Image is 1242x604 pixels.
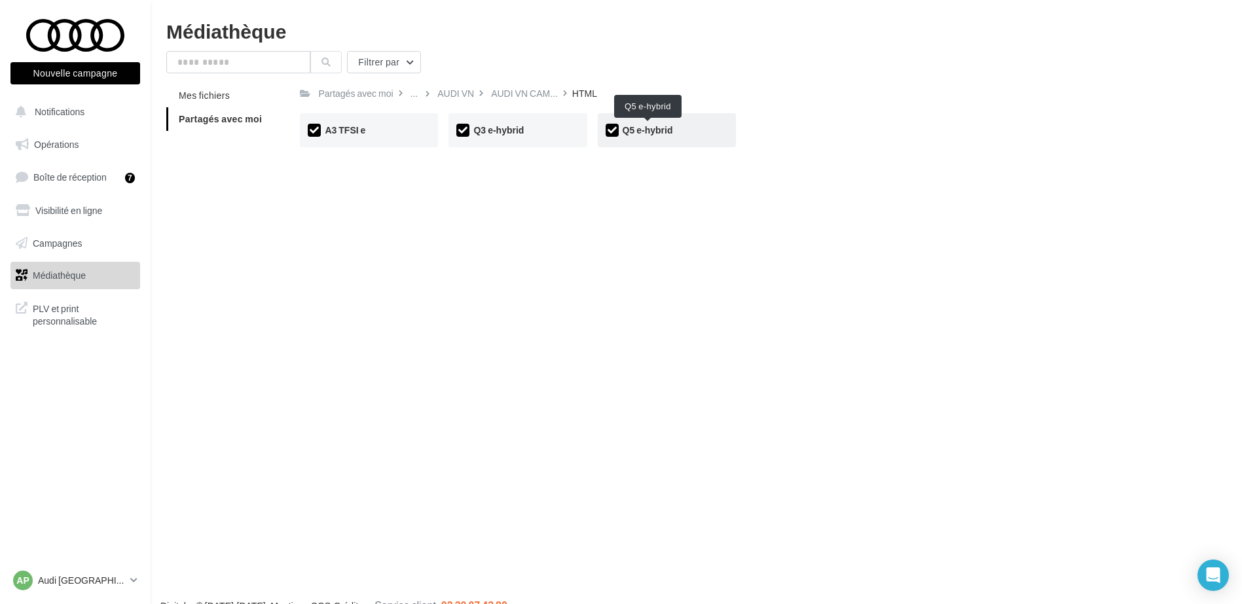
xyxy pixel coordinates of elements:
[179,113,262,124] span: Partagés avec moi
[33,270,86,281] span: Médiathèque
[38,574,125,587] p: Audi [GEOGRAPHIC_DATA] 16
[8,230,143,257] a: Campagnes
[166,21,1226,41] div: Médiathèque
[10,62,140,84] button: Nouvelle campagne
[33,237,82,248] span: Campagnes
[33,300,135,328] span: PLV et print personnalisable
[8,163,143,191] a: Boîte de réception7
[8,131,143,158] a: Opérations
[35,205,102,216] span: Visibilité en ligne
[10,568,140,593] a: AP Audi [GEOGRAPHIC_DATA] 16
[318,87,393,100] div: Partagés avec moi
[1197,560,1229,591] div: Open Intercom Messenger
[8,294,143,333] a: PLV et print personnalisable
[8,197,143,224] a: Visibilité en ligne
[8,262,143,289] a: Médiathèque
[33,171,107,183] span: Boîte de réception
[16,574,29,587] span: AP
[179,90,230,101] span: Mes fichiers
[473,124,524,135] span: Q3 e-hybrid
[34,139,79,150] span: Opérations
[408,84,421,103] div: ...
[572,87,597,100] div: HTML
[614,95,682,118] div: Q5 e-hybrid
[35,106,84,117] span: Notifications
[347,51,421,73] button: Filtrer par
[437,87,474,100] div: AUDI VN
[491,87,558,100] span: AUDI VN CAM...
[623,124,673,135] span: Q5 e-hybrid
[8,98,137,126] button: Notifications
[125,173,135,183] div: 7
[325,124,365,135] span: A3 TFSI e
